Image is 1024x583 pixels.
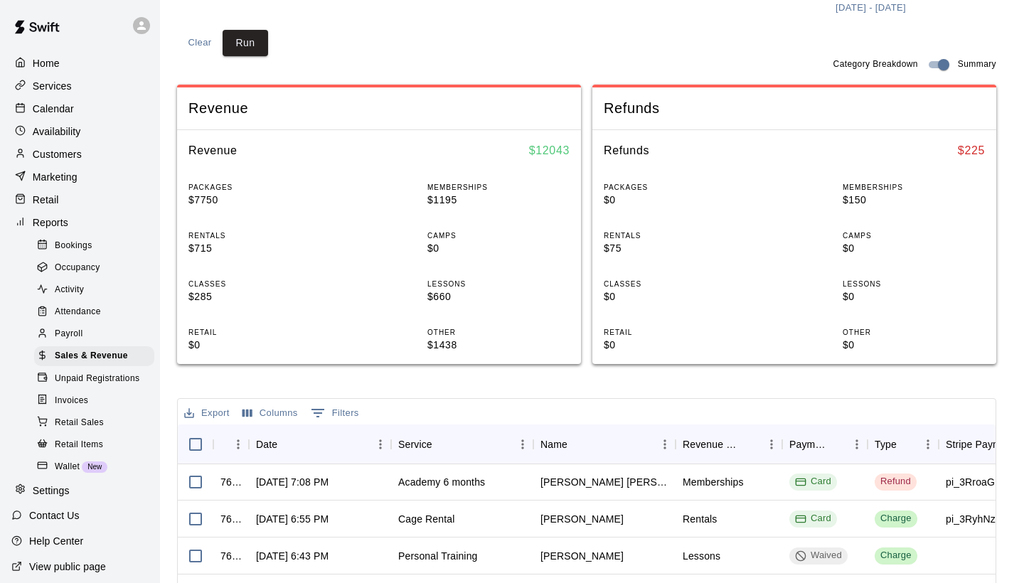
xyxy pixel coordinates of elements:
span: Refunds [604,99,985,118]
div: Date [256,424,277,464]
div: Aug 21, 2025 at 7:08 PM [256,475,329,489]
p: CAMPS [843,230,985,241]
div: Refund [880,475,911,488]
p: $0 [188,338,331,353]
h6: $ 12043 [529,141,570,160]
span: Payroll [55,327,82,341]
a: WalletNew [34,456,160,478]
p: Settings [33,483,70,498]
div: Name [533,424,676,464]
p: $0 [604,193,746,208]
p: RENTALS [604,230,746,241]
div: Activity [34,280,154,300]
div: WalletNew [34,457,154,477]
div: Marketing [11,166,149,188]
span: Unpaid Registrations [55,372,139,386]
p: $0 [427,241,570,256]
p: $0 [843,289,985,304]
a: Unpaid Registrations [34,368,160,390]
a: Customers [11,144,149,165]
button: Sort [567,434,587,454]
p: $1438 [427,338,570,353]
div: Retail Items [34,435,154,455]
p: Reports [33,215,68,230]
p: $660 [427,289,570,304]
p: $7750 [188,193,331,208]
p: Retail [33,193,59,207]
button: Menu [512,434,533,455]
button: Menu [370,434,391,455]
p: LESSONS [843,279,985,289]
span: Retail Items [55,438,103,452]
p: Help Center [29,534,83,548]
div: Memberships [683,475,744,489]
button: Export [181,402,233,424]
button: Sort [277,434,297,454]
div: Attendance [34,302,154,322]
a: Invoices [34,390,160,412]
p: Services [33,79,72,93]
a: Settings [11,480,149,501]
p: RETAIL [604,327,746,338]
span: Bookings [55,239,92,253]
div: Unpaid Registrations [34,369,154,389]
p: $285 [188,289,331,304]
div: Payment Method [782,424,868,464]
div: Rentals [683,512,718,526]
a: Payroll [34,323,160,346]
p: PACKAGES [188,182,331,193]
button: Menu [917,434,939,455]
a: Retail Items [34,434,160,456]
div: Personal Training [398,549,478,563]
div: Cage Rental [398,512,454,526]
p: RENTALS [188,230,331,241]
span: New [82,463,107,471]
div: Payroll [34,324,154,344]
div: Date [249,424,391,464]
div: Aug 21, 2025 at 6:43 PM [256,549,329,563]
button: Sort [741,434,761,454]
button: Sort [432,434,452,454]
span: Retail Sales [55,416,104,430]
p: $75 [604,241,746,256]
button: Menu [846,434,868,455]
span: Sales & Revenue [55,349,128,363]
div: Retail Sales [34,413,154,433]
p: RETAIL [188,327,331,338]
button: Menu [654,434,676,455]
div: 768890 [220,549,242,563]
div: Bookings [34,236,154,256]
div: 768977 [220,475,242,489]
p: $0 [843,338,985,353]
p: $0 [604,289,746,304]
a: Availability [11,121,149,142]
p: Customers [33,147,82,161]
div: Type [875,424,897,464]
div: Carol Pire de Diaz [540,475,668,489]
a: Activity [34,279,160,301]
p: Calendar [33,102,74,116]
a: Services [11,75,149,97]
a: Occupancy [34,257,160,279]
div: InvoiceId [213,424,249,464]
div: Retail [11,189,149,210]
div: Service [398,424,432,464]
a: Bookings [34,235,160,257]
div: Service [391,424,533,464]
button: Sort [826,434,846,454]
span: Occupancy [55,261,100,275]
div: 768925 [220,512,242,526]
a: Attendance [34,301,160,323]
p: Contact Us [29,508,80,523]
div: Academy 6 months [398,475,485,489]
div: Calendar [11,98,149,119]
div: Charge [880,512,912,525]
div: Aug 21, 2025 at 6:55 PM [256,512,329,526]
div: Type [868,424,939,464]
span: Category Breakdown [833,58,918,72]
p: $1195 [427,193,570,208]
button: Menu [761,434,782,455]
span: Summary [958,58,996,72]
button: Sort [897,434,917,454]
